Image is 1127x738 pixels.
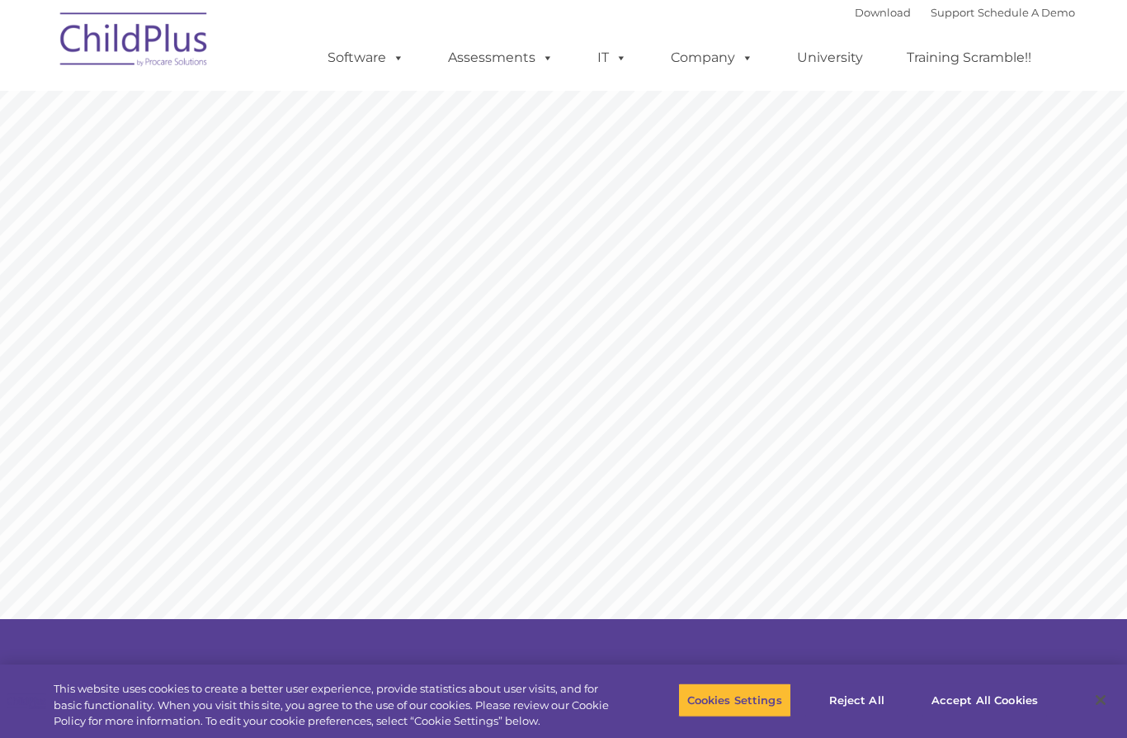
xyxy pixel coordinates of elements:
[805,683,908,717] button: Reject All
[931,6,974,19] a: Support
[855,6,1075,19] font: |
[581,41,644,74] a: IT
[978,6,1075,19] a: Schedule A Demo
[654,41,770,74] a: Company
[431,41,570,74] a: Assessments
[780,41,879,74] a: University
[678,683,791,717] button: Cookies Settings
[890,41,1048,74] a: Training Scramble!!
[855,6,911,19] a: Download
[54,681,620,730] div: This website uses cookies to create a better user experience, provide statistics about user visit...
[1082,682,1119,718] button: Close
[922,683,1047,717] button: Accept All Cookies
[311,41,421,74] a: Software
[52,1,217,83] img: ChildPlus by Procare Solutions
